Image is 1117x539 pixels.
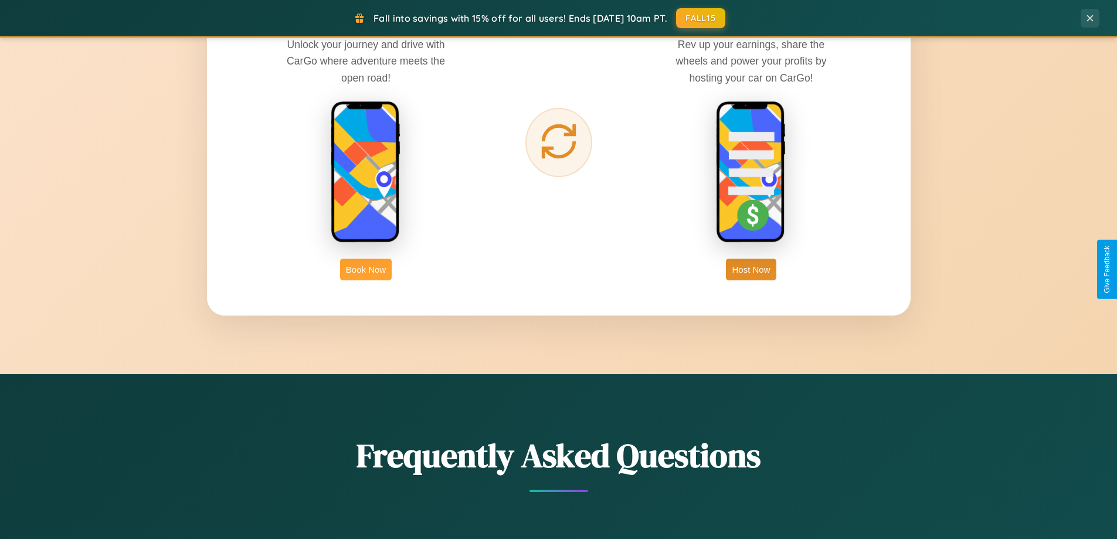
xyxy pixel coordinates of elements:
button: Book Now [340,259,392,280]
div: Give Feedback [1103,246,1111,293]
p: Unlock your journey and drive with CarGo where adventure meets the open road! [278,36,454,86]
button: FALL15 [676,8,725,28]
img: rent phone [331,101,401,244]
h2: Frequently Asked Questions [207,433,911,478]
img: host phone [716,101,786,244]
button: Host Now [726,259,776,280]
p: Rev up your earnings, share the wheels and power your profits by hosting your car on CarGo! [663,36,839,86]
span: Fall into savings with 15% off for all users! Ends [DATE] 10am PT. [374,12,667,24]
